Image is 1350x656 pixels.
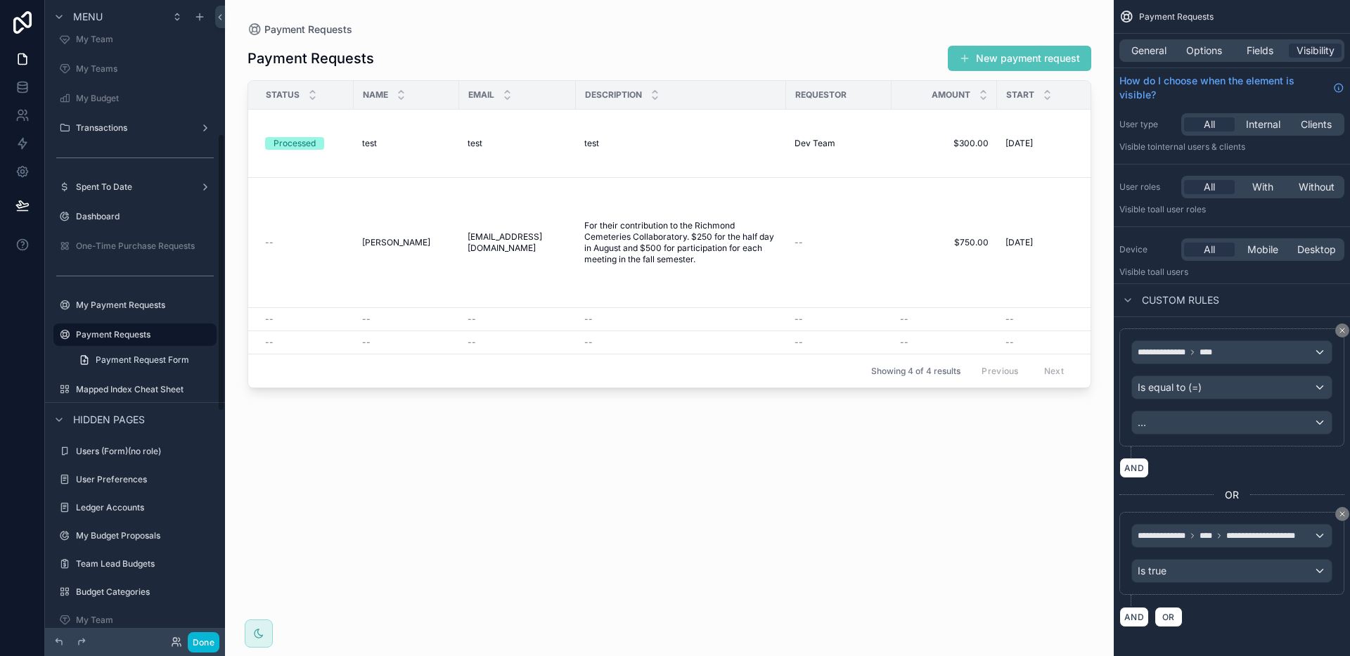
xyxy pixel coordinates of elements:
label: Team Lead Budgets [76,558,214,570]
a: Payment Requests [53,323,217,346]
span: Options [1186,44,1222,58]
label: Dashboard [76,211,214,222]
a: My Budget [53,87,217,110]
span: Email [468,89,494,101]
a: Mapped Index Cheat Sheet [53,378,217,401]
span: All [1204,117,1215,131]
a: Payment Request Form [70,349,217,371]
span: all users [1155,266,1188,277]
a: How do I choose when the element is visible? [1119,74,1344,102]
span: Custom rules [1142,293,1219,307]
p: Visible to [1119,204,1344,215]
label: Device [1119,244,1176,255]
span: How do I choose when the element is visible? [1119,74,1327,102]
label: My Budget [76,93,214,104]
span: Internal users & clients [1155,141,1245,152]
button: AND [1119,607,1149,627]
span: Showing 4 of 4 results [871,366,960,377]
a: Transactions [53,117,217,139]
span: Menu [73,10,103,24]
span: All [1204,243,1215,257]
span: All user roles [1155,204,1206,214]
span: Start [1006,89,1034,101]
span: OR [1225,488,1239,502]
span: Payment Requests [1139,11,1214,22]
button: AND [1119,458,1149,478]
a: Dashboard [53,205,217,228]
span: With [1252,180,1273,194]
a: User Preferences [53,468,217,491]
label: My Payment Requests [76,300,214,311]
label: User Preferences [76,474,214,485]
label: Budget Categories [76,586,214,598]
label: Payment Requests [76,329,208,340]
span: Hidden pages [73,413,145,427]
span: OR [1159,612,1178,622]
label: Users (Form)(no role) [76,446,214,457]
label: Mapped Index Cheat Sheet [76,384,214,395]
span: Amount [932,89,970,101]
a: Team Lead Budgets [53,553,217,575]
span: Payment Request Form [96,354,189,366]
button: Is equal to (=) [1131,375,1332,399]
label: My Budget Proposals [76,530,214,541]
a: My Budget Proposals [53,525,217,547]
a: My Teams [53,58,217,80]
a: One-Time Purchase Requests [53,235,217,257]
span: Description [585,89,642,101]
span: Without [1299,180,1335,194]
label: Transactions [76,122,194,134]
label: My Teams [76,63,214,75]
span: Is true [1138,564,1166,578]
span: Status [266,89,300,101]
p: Visible to [1119,266,1344,278]
a: My Payment Requests [53,294,217,316]
a: My Team [53,609,217,631]
span: Clients [1301,117,1332,131]
span: Is equal to (=) [1138,380,1202,394]
p: Visible to [1119,141,1344,153]
label: Ledger Accounts [76,502,214,513]
span: Name [363,89,388,101]
span: Fields [1247,44,1273,58]
label: One-Time Purchase Requests [76,240,214,252]
span: ... [1138,416,1146,430]
button: Is true [1131,559,1332,583]
label: User roles [1119,181,1176,193]
a: Users (Form)(no role) [53,440,217,463]
span: Visibility [1297,44,1335,58]
label: User type [1119,119,1176,130]
span: Desktop [1297,243,1336,257]
span: Mobile [1247,243,1278,257]
label: Spent To Date [76,181,194,193]
span: General [1131,44,1166,58]
span: All [1204,180,1215,194]
button: OR [1155,607,1183,627]
a: Budget Categories [53,581,217,603]
button: Done [188,632,219,652]
label: My Team [76,34,214,45]
a: Spent To Date [53,176,217,198]
label: My Team [76,615,214,626]
a: My Team [53,28,217,51]
span: Internal [1246,117,1280,131]
span: Requestor [795,89,847,101]
button: ... [1131,411,1332,435]
a: Ledger Accounts [53,496,217,519]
